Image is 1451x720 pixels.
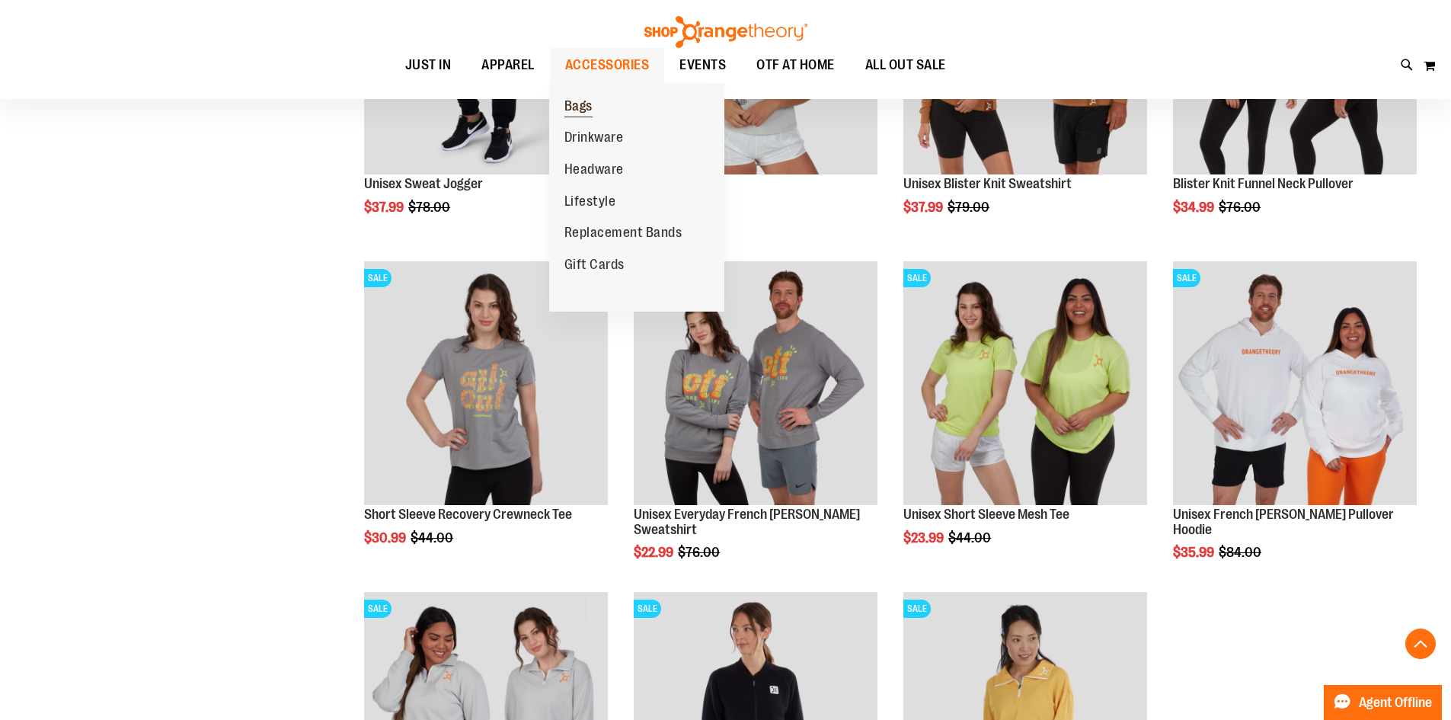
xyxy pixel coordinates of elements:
[364,261,608,507] a: Short Sleeve Recovery Crewneck Tee primary imageSALE
[1173,507,1394,537] a: Unisex French [PERSON_NAME] Pullover Hoodie
[564,194,616,213] span: Lifestyle
[356,254,615,584] div: product
[564,130,624,149] span: Drinkware
[903,176,1072,191] a: Unisex Blister Knit Sweatshirt
[903,269,931,287] span: SALE
[903,200,945,215] span: $37.99
[626,254,885,599] div: product
[1219,200,1263,215] span: $76.00
[634,600,661,618] span: SALE
[364,530,408,546] span: $30.99
[364,600,392,618] span: SALE
[1173,176,1354,191] a: Blister Knit Funnel Neck Pullover
[948,200,992,215] span: $79.00
[679,48,726,82] span: EVENTS
[564,98,593,117] span: Bags
[634,261,877,505] img: Product image for Unisex Everyday French Terry Crewneck Sweatshirt
[1173,545,1216,560] span: $35.99
[634,545,676,560] span: $22.99
[1219,545,1264,560] span: $84.00
[564,162,624,181] span: Headware
[364,261,608,505] img: Short Sleeve Recovery Crewneck Tee primary image
[896,254,1155,584] div: product
[408,200,452,215] span: $78.00
[405,48,452,82] span: JUST IN
[564,257,625,276] span: Gift Cards
[634,507,860,537] a: Unisex Everyday French [PERSON_NAME] Sweatshirt
[1324,685,1442,720] button: Agent Offline
[948,530,993,546] span: $44.00
[678,545,722,560] span: $76.00
[903,261,1147,505] img: Product image for Unisex Short Sleeve Mesh Tee
[364,507,572,522] a: Short Sleeve Recovery Crewneck Tee
[1173,200,1216,215] span: $34.99
[903,600,931,618] span: SALE
[481,48,535,82] span: APPAREL
[903,261,1147,507] a: Product image for Unisex Short Sleeve Mesh TeeSALE
[565,48,650,82] span: ACCESSORIES
[1173,261,1417,507] a: Product image for Unisex French Terry Pullover HoodieSALE
[1405,629,1436,659] button: Back To Top
[903,507,1069,522] a: Unisex Short Sleeve Mesh Tee
[1173,269,1200,287] span: SALE
[642,16,810,48] img: Shop Orangetheory
[865,48,946,82] span: ALL OUT SALE
[364,176,483,191] a: Unisex Sweat Jogger
[756,48,835,82] span: OTF AT HOME
[1165,254,1424,599] div: product
[411,530,455,546] span: $44.00
[364,200,406,215] span: $37.99
[1173,261,1417,505] img: Product image for Unisex French Terry Pullover Hoodie
[903,530,946,546] span: $23.99
[634,261,877,507] a: Product image for Unisex Everyday French Terry Crewneck SweatshirtSALE
[564,225,682,244] span: Replacement Bands
[1359,696,1432,710] span: Agent Offline
[364,269,392,287] span: SALE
